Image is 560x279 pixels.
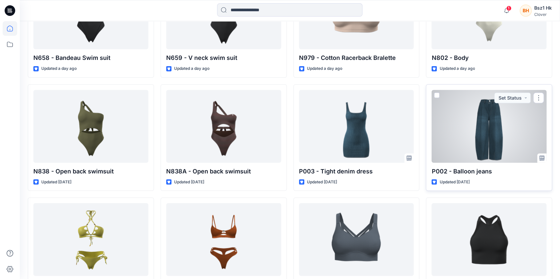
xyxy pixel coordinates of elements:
[174,179,204,186] p: Updated [DATE]
[431,167,546,176] p: P002 - Balloon jeans
[534,12,552,17] div: Clover
[307,65,342,72] p: Updated a day ago
[299,167,414,176] p: P003 - Tight denim dress
[431,203,546,276] a: N671 - Liquid Lycra Print sports bra
[439,179,469,186] p: Updated [DATE]
[534,4,552,12] div: Bsz1 Hk
[299,90,414,163] a: P003 - Tight denim dress
[307,179,337,186] p: Updated [DATE]
[174,65,209,72] p: Updated a day ago
[166,90,281,163] a: N838A - Open back swimsuit
[33,90,148,163] a: N838 - Open back swimsuit
[431,90,546,163] a: P002 - Balloon jeans
[439,65,475,72] p: Updated a day ago
[166,167,281,176] p: N838A - Open back swimsuit
[506,6,511,11] span: 1
[166,203,281,276] a: N834A + N835A - Beads wire bikini set
[299,203,414,276] a: N735 - Double cross back sports bra
[520,5,532,17] div: BH
[166,53,281,63] p: N659 - V neck swim suit
[33,203,148,276] a: N830A + N831A - Beads and loop Bandeau set
[41,65,77,72] p: Updated a day ago
[41,179,71,186] p: Updated [DATE]
[431,53,546,63] p: N802 - Body
[299,53,414,63] p: N979 - Cotton Racerback Bralette
[33,167,148,176] p: N838 - Open back swimsuit
[33,53,148,63] p: N658 - Bandeau Swim suit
